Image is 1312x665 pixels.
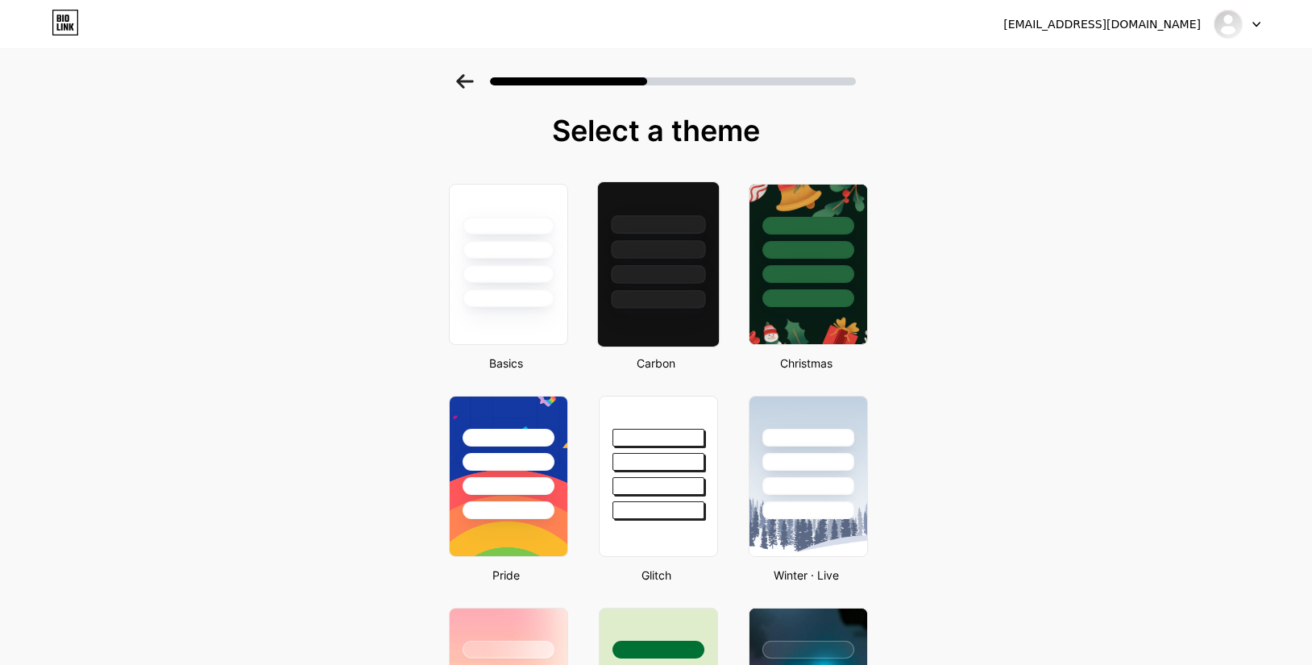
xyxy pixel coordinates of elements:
div: Select a theme [442,114,870,147]
div: Pride [444,567,568,584]
div: Christmas [744,355,868,372]
div: [EMAIL_ADDRESS][DOMAIN_NAME] [1003,16,1201,33]
div: Winter · Live [744,567,868,584]
div: Carbon [594,355,718,372]
img: bajai89 [1213,9,1243,39]
div: Glitch [594,567,718,584]
div: Basics [444,355,568,372]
